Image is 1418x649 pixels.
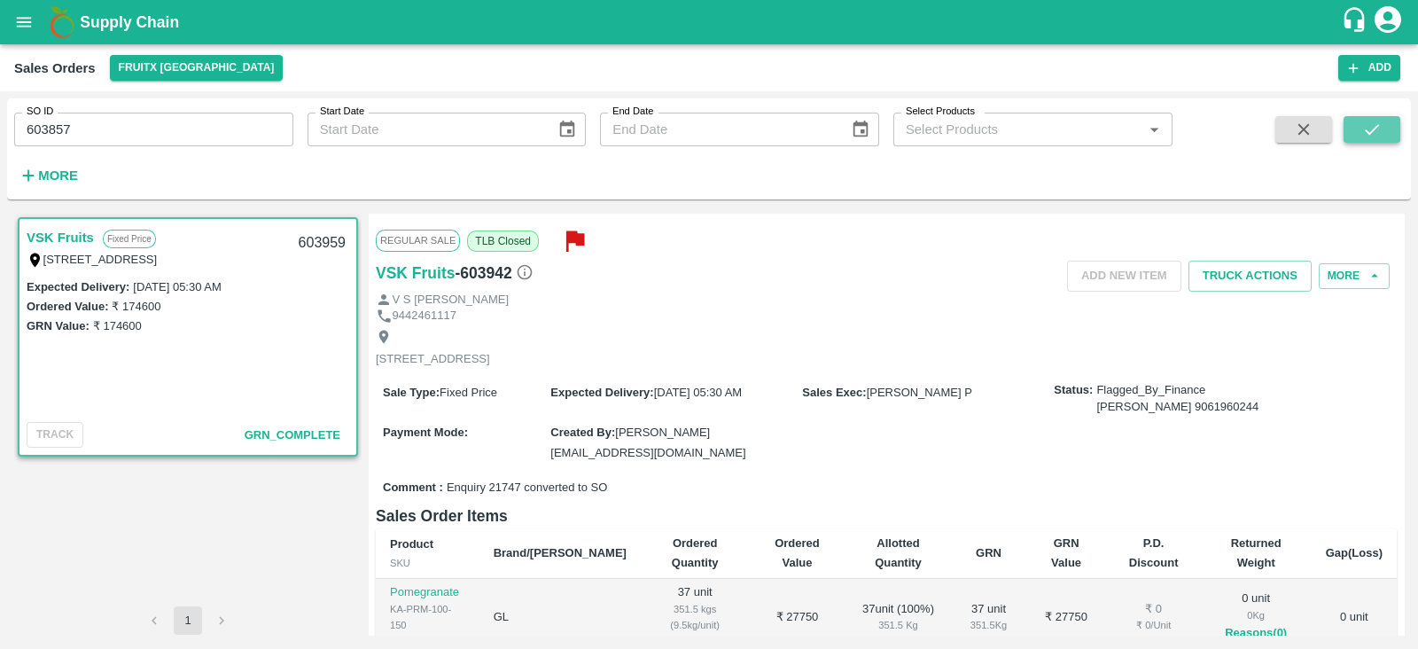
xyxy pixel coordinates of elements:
[550,426,615,439] label: Created By :
[110,55,284,81] button: Select DC
[383,480,443,497] label: Comment :
[875,536,922,569] b: Allotted Quantity
[383,386,440,399] label: Sale Type :
[860,601,938,634] div: 37 unit ( 100 %)
[447,480,607,497] span: Enquiry 21747 converted to SO
[38,168,78,183] strong: More
[1096,382,1258,415] span: Flagged_By_Finance
[27,319,90,332] label: GRN Value:
[320,105,364,119] label: Start Date
[550,426,745,458] span: [PERSON_NAME][EMAIL_ADDRESS][DOMAIN_NAME]
[133,280,221,293] label: [DATE] 05:30 AM
[1054,382,1093,399] label: Status:
[288,223,356,264] div: 603959
[860,617,938,633] div: 351.5 Kg
[976,546,1001,559] b: GRN
[43,253,158,266] label: [STREET_ADDRESS]
[103,230,156,248] p: Fixed Price
[44,4,80,40] img: logo
[376,351,490,368] p: [STREET_ADDRESS]
[390,555,465,571] div: SKU
[1341,6,1372,38] div: customer-support
[1129,536,1179,569] b: P.D. Discount
[1215,623,1297,644] button: Reasons(0)
[655,601,736,634] div: 351.5 kgs (9.5kg/unit)
[1338,55,1400,81] button: Add
[1051,536,1081,569] b: GRN Value
[137,606,238,635] nav: pagination navigation
[174,606,202,635] button: page 1
[80,13,179,31] b: Supply Chain
[376,261,455,285] a: VSK Fruits
[4,2,44,43] button: open drawer
[376,230,460,251] span: Regular Sale
[14,113,293,146] input: Enter SO ID
[1215,607,1297,623] div: 0 Kg
[390,537,433,551] b: Product
[654,386,742,399] span: [DATE] 05:30 AM
[1215,590,1297,644] div: 0 unit
[93,319,142,332] label: ₹ 174600
[494,546,627,559] b: Brand/[PERSON_NAME]
[245,428,340,442] span: GRN_Complete
[14,57,96,80] div: Sales Orders
[383,426,468,439] label: Payment Mode :
[1142,118,1165,141] button: Open
[966,617,1012,633] div: 351.5 Kg
[27,300,108,313] label: Ordered Value:
[467,231,539,252] span: TLB Closed
[966,601,1012,634] div: 37 unit
[112,300,160,313] label: ₹ 174600
[393,292,509,309] p: V S [PERSON_NAME]
[1121,601,1187,618] div: ₹ 0
[1326,546,1383,559] b: Gap(Loss)
[550,386,653,399] label: Expected Delivery :
[308,113,543,146] input: Start Date
[1372,4,1404,41] div: account of current user
[390,601,465,634] div: KA-PRM-100-150
[1096,399,1258,416] div: [PERSON_NAME] 9061960244
[440,386,497,399] span: Fixed Price
[1319,263,1390,289] button: More
[775,536,820,569] b: Ordered Value
[27,105,53,119] label: SO ID
[455,261,533,285] h6: - 603942
[1188,261,1312,292] button: Truck Actions
[376,504,1397,528] h6: Sales Order Items
[600,113,836,146] input: End Date
[802,386,866,399] label: Sales Exec :
[612,105,653,119] label: End Date
[867,386,972,399] span: [PERSON_NAME] P
[27,226,94,249] a: VSK Fruits
[550,113,584,146] button: Choose date
[14,160,82,191] button: More
[672,536,719,569] b: Ordered Quantity
[27,280,129,293] label: Expected Delivery :
[393,308,456,324] p: 9442461117
[390,584,465,601] p: Pomegranate
[1121,617,1187,633] div: ₹ 0 / Unit
[906,105,975,119] label: Select Products
[80,10,1341,35] a: Supply Chain
[899,118,1138,141] input: Select Products
[1231,536,1282,569] b: Returned Weight
[844,113,877,146] button: Choose date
